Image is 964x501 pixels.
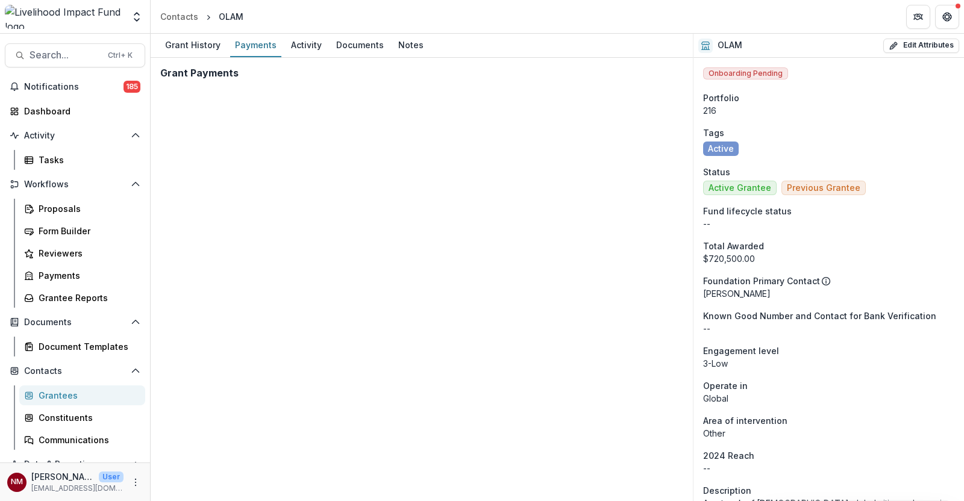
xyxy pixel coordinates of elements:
[5,175,145,194] button: Open Workflows
[19,243,145,263] a: Reviewers
[703,392,954,405] p: Global
[19,150,145,170] a: Tasks
[703,449,754,462] span: 2024 Reach
[703,414,787,427] span: Area of intervention
[5,5,124,29] img: Livelihood Impact Fund logo
[703,287,954,300] p: [PERSON_NAME]
[393,34,428,57] a: Notes
[331,36,389,54] div: Documents
[11,478,23,486] div: Njeri Muthuri
[286,34,327,57] a: Activity
[19,337,145,356] a: Document Templates
[160,67,239,79] h2: Grant Payments
[703,310,936,322] span: Known Good Number and Contact for Bank Verification
[230,36,281,54] div: Payments
[160,36,225,54] div: Grant History
[39,154,136,166] div: Tasks
[39,389,136,402] div: Grantees
[19,266,145,285] a: Payments
[19,199,145,219] a: Proposals
[703,344,779,357] span: Engagement level
[230,34,281,57] a: Payments
[24,459,126,470] span: Data & Reporting
[703,252,954,265] div: $720,500.00
[30,49,101,61] span: Search...
[935,5,959,29] button: Get Help
[128,475,143,490] button: More
[99,471,124,482] p: User
[19,221,145,241] a: Form Builder
[331,34,389,57] a: Documents
[5,101,145,121] a: Dashboard
[703,484,751,497] span: Description
[31,483,124,494] p: [EMAIL_ADDRESS][DOMAIN_NAME]
[39,202,136,215] div: Proposals
[787,183,860,193] span: Previous Grantee
[24,317,126,328] span: Documents
[703,322,954,335] p: --
[24,131,126,141] span: Activity
[703,205,792,217] span: Fund lifecycle status
[703,240,764,252] span: Total Awarded
[5,313,145,332] button: Open Documents
[219,10,243,23] div: OLAM
[31,470,94,483] p: [PERSON_NAME]
[39,225,136,237] div: Form Builder
[286,36,327,54] div: Activity
[24,366,126,376] span: Contacts
[5,77,145,96] button: Notifications185
[39,434,136,446] div: Communications
[19,288,145,308] a: Grantee Reports
[703,67,788,79] span: Onboarding Pending
[703,275,820,287] p: Foundation Primary Contact
[160,10,198,23] div: Contacts
[393,36,428,54] div: Notes
[703,126,724,139] span: Tags
[155,8,248,25] nav: breadcrumb
[39,247,136,260] div: Reviewers
[24,82,124,92] span: Notifications
[703,462,954,475] p: --
[718,40,742,51] h2: OLAM
[5,455,145,474] button: Open Data & Reporting
[906,5,930,29] button: Partners
[39,269,136,282] div: Payments
[19,385,145,405] a: Grantees
[703,217,954,230] p: --
[5,126,145,145] button: Open Activity
[160,34,225,57] a: Grant History
[105,49,135,62] div: Ctrl + K
[703,379,748,392] span: Operate in
[19,408,145,428] a: Constituents
[124,81,140,93] span: 185
[39,340,136,353] div: Document Templates
[24,105,136,117] div: Dashboard
[39,291,136,304] div: Grantee Reports
[703,166,730,178] span: Status
[883,39,959,53] button: Edit Attributes
[703,357,954,370] p: 3-Low
[19,430,145,450] a: Communications
[155,8,203,25] a: Contacts
[703,92,739,104] span: Portfolio
[708,144,734,154] span: Active
[703,427,954,440] p: Other
[128,5,145,29] button: Open entity switcher
[5,361,145,381] button: Open Contacts
[709,183,771,193] span: Active Grantee
[703,104,954,117] p: 216
[24,179,126,190] span: Workflows
[5,43,145,67] button: Search...
[39,411,136,424] div: Constituents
